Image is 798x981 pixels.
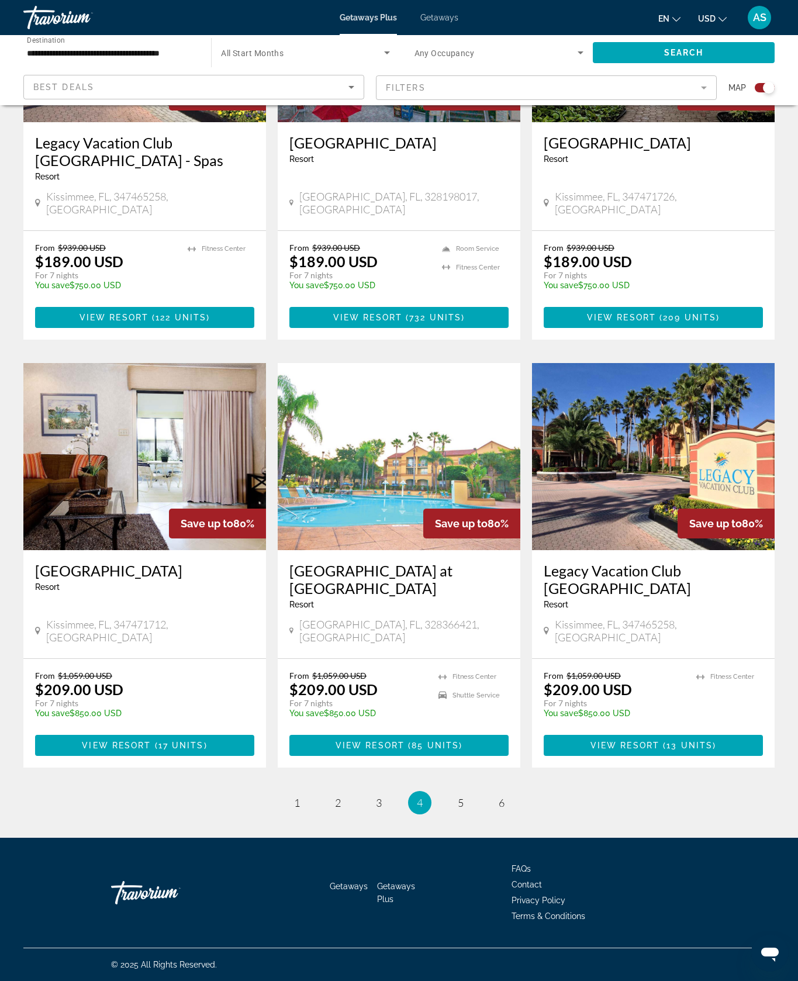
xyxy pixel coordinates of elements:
[532,363,775,550] img: ii_orw1.jpg
[169,509,266,538] div: 80%
[289,253,378,270] p: $189.00 USD
[23,363,266,550] img: ii_hpr5.jpg
[544,243,564,253] span: From
[289,243,309,253] span: From
[35,281,176,290] p: $750.00 USD
[294,796,300,809] span: 1
[299,190,509,216] span: [GEOGRAPHIC_DATA], FL, 328198017, [GEOGRAPHIC_DATA]
[80,313,148,322] span: View Resort
[299,618,509,644] span: [GEOGRAPHIC_DATA], FL, 328366421, [GEOGRAPHIC_DATA]
[512,864,531,873] a: FAQs
[544,281,751,290] p: $750.00 USD
[35,281,70,290] span: You save
[512,880,542,889] a: Contact
[417,796,423,809] span: 4
[289,270,430,281] p: For 7 nights
[289,709,324,718] span: You save
[35,172,60,181] span: Resort
[289,307,509,328] button: View Resort(732 units)
[512,896,565,905] a: Privacy Policy
[35,681,123,698] p: $209.00 USD
[555,618,763,644] span: Kissimmee, FL, 347465258, [GEOGRAPHIC_DATA]
[544,270,751,281] p: For 7 nights
[544,600,568,609] span: Resort
[666,741,713,750] span: 13 units
[544,307,763,328] a: View Resort(209 units)
[544,154,568,164] span: Resort
[728,80,746,96] span: Map
[35,270,176,281] p: For 7 nights
[289,709,427,718] p: $850.00 USD
[689,517,742,530] span: Save up to
[35,253,123,270] p: $189.00 USD
[289,134,509,151] a: [GEOGRAPHIC_DATA]
[544,698,685,709] p: For 7 nights
[148,313,210,322] span: ( )
[420,13,458,22] a: Getaways
[555,190,763,216] span: Kissimmee, FL, 347471726, [GEOGRAPHIC_DATA]
[405,741,462,750] span: ( )
[35,307,254,328] button: View Resort(122 units)
[544,253,632,270] p: $189.00 USD
[58,671,112,681] span: $1,059.00 USD
[35,562,254,579] a: [GEOGRAPHIC_DATA]
[336,741,405,750] span: View Resort
[409,313,461,322] span: 732 units
[156,313,206,322] span: 122 units
[402,313,465,322] span: ( )
[35,698,243,709] p: For 7 nights
[412,741,459,750] span: 85 units
[289,681,378,698] p: $209.00 USD
[35,134,254,169] h3: Legacy Vacation Club [GEOGRAPHIC_DATA] - Spas
[658,10,680,27] button: Change language
[698,10,727,27] button: Change currency
[544,281,578,290] span: You save
[544,681,632,698] p: $209.00 USD
[663,313,716,322] span: 209 units
[289,600,314,609] span: Resort
[698,14,716,23] span: USD
[340,13,397,22] a: Getaways Plus
[330,882,368,891] a: Getaways
[710,673,754,681] span: Fitness Center
[512,911,585,921] a: Terms & Conditions
[289,671,309,681] span: From
[656,313,720,322] span: ( )
[414,49,475,58] span: Any Occupancy
[452,692,500,699] span: Shuttle Service
[452,673,496,681] span: Fitness Center
[35,671,55,681] span: From
[151,741,207,750] span: ( )
[158,741,204,750] span: 17 units
[289,698,427,709] p: For 7 nights
[659,741,716,750] span: ( )
[544,562,763,597] a: Legacy Vacation Club [GEOGRAPHIC_DATA]
[312,243,360,253] span: $939.00 USD
[289,281,324,290] span: You save
[46,618,254,644] span: Kissimmee, FL, 347471712, [GEOGRAPHIC_DATA]
[111,960,217,969] span: © 2025 All Rights Reserved.
[544,134,763,151] a: [GEOGRAPHIC_DATA]
[335,796,341,809] span: 2
[289,154,314,164] span: Resort
[35,243,55,253] span: From
[289,562,509,597] h3: [GEOGRAPHIC_DATA] at [GEOGRAPHIC_DATA]
[35,709,243,718] p: $850.00 USD
[566,671,621,681] span: $1,059.00 USD
[181,517,233,530] span: Save up to
[202,245,246,253] span: Fitness Center
[289,735,509,756] a: View Resort(85 units)
[456,264,500,271] span: Fitness Center
[377,882,415,904] a: Getaways Plus
[544,671,564,681] span: From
